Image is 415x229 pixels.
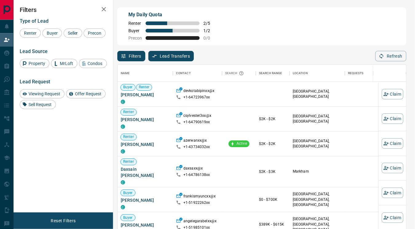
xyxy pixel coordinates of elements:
[121,124,125,129] div: condos.ca
[79,59,107,68] div: Condos
[26,102,54,107] span: Sell Request
[382,212,403,223] button: Claim
[121,159,136,164] span: Renter
[259,222,287,227] p: $389K - $615K
[118,65,173,82] div: Name
[20,29,41,38] div: Renter
[259,197,287,202] p: $0 - $700K
[259,116,287,122] p: $2K - $2K
[66,89,106,98] div: Offer Request
[382,163,403,173] button: Claim
[121,100,125,104] div: condos.ca
[259,65,282,82] div: Search Range
[345,65,400,82] div: Requests
[382,113,403,124] button: Claim
[225,65,245,82] div: Search
[121,205,125,209] div: condos.ca
[176,65,191,82] div: Contact
[121,215,135,220] span: Buyer
[121,141,170,147] span: [PERSON_NAME]
[293,139,342,149] p: [GEOGRAPHIC_DATA], [GEOGRAPHIC_DATA]
[121,85,135,90] span: Buyer
[382,138,403,149] button: Claim
[42,29,62,38] div: Buyer
[121,222,170,228] span: [PERSON_NAME]
[203,36,217,40] span: 0 / 0
[121,190,135,196] span: Buyer
[26,91,62,96] span: Viewing Request
[183,144,210,150] p: +1- 43734032xx
[117,51,145,61] button: Filters
[183,95,210,100] p: +1- 64723967xx
[183,172,210,177] p: +1- 64786138xx
[121,92,170,98] span: [PERSON_NAME]
[128,36,142,40] span: Precon
[259,141,287,147] p: $2K - $2K
[293,114,342,124] p: [GEOGRAPHIC_DATA], [GEOGRAPHIC_DATA]
[183,166,203,172] p: daxsaxx@x
[259,169,287,174] p: $2K - $3K
[348,65,364,82] div: Requests
[382,188,403,198] button: Claim
[121,180,125,185] div: condos.ca
[20,59,49,68] div: Property
[375,51,406,61] button: Refresh
[47,216,80,226] button: Reset Filters
[86,61,105,66] span: Condos
[183,194,216,200] p: frankismyuncxx@x
[121,65,130,82] div: Name
[293,65,308,82] div: Location
[121,166,170,178] span: Daxsain [PERSON_NAME]
[136,85,152,90] span: Renter
[183,113,211,120] p: csylvester3xx@x
[128,21,142,26] span: Renter
[64,29,82,38] div: Seller
[183,138,207,144] p: azerwanxx@x
[26,61,47,66] span: Property
[121,197,170,203] span: [PERSON_NAME]
[256,65,290,82] div: Search Range
[203,21,217,26] span: 2 / 5
[183,120,210,125] p: +1- 64790619xx
[73,91,104,96] span: Offer Request
[20,100,56,109] div: Sell Request
[173,65,222,82] div: Contact
[290,65,345,82] div: Location
[66,31,80,36] span: Seller
[45,31,60,36] span: Buyer
[128,11,217,18] p: My Daily Quota
[22,31,39,36] span: Renter
[183,88,214,95] p: devkotabipinxx@x
[121,149,125,154] div: condos.ca
[20,48,48,54] span: Lead Source
[58,61,75,66] span: MrLoft
[234,141,249,146] span: Active
[121,116,170,123] span: [PERSON_NAME]
[20,6,107,13] h2: Filters
[20,79,50,85] span: Lead Request
[20,18,49,24] span: Type of Lead
[382,89,403,99] button: Claim
[183,200,210,205] p: +1- 51922262xx
[20,89,65,98] div: Viewing Request
[148,51,194,61] button: Lead Transfers
[293,169,342,174] p: Markham
[121,134,136,139] span: Renter
[128,28,142,33] span: Buyer
[293,192,342,207] p: [GEOGRAPHIC_DATA], [GEOGRAPHIC_DATA], [GEOGRAPHIC_DATA]
[86,31,104,36] span: Precon
[203,28,217,33] span: 1 / 2
[121,109,136,115] span: Renter
[293,89,342,99] p: [GEOGRAPHIC_DATA], [GEOGRAPHIC_DATA]
[51,59,77,68] div: MrLoft
[84,29,106,38] div: Precon
[183,219,217,225] p: angelegarabelxx@x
